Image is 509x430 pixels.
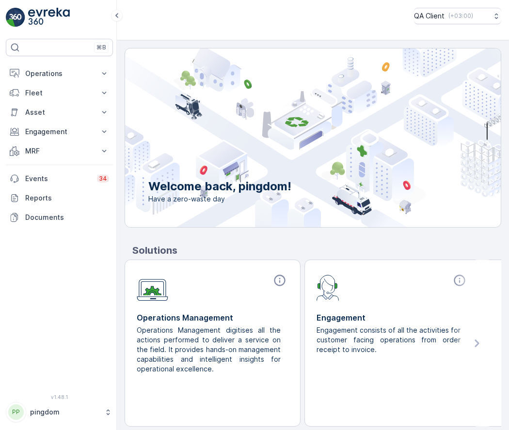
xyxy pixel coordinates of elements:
[25,193,109,203] p: Reports
[317,312,468,323] p: Engagement
[148,194,291,204] span: Have a zero-waste day
[6,402,113,422] button: PPpingdom
[6,8,25,27] img: logo
[25,88,94,98] p: Fleet
[25,146,94,156] p: MRF
[25,107,94,117] p: Asset
[6,64,113,83] button: Operations
[137,274,168,301] img: module-icon
[6,103,113,122] button: Asset
[137,312,288,323] p: Operations Management
[414,11,445,21] p: QA Client
[8,404,24,420] div: PP
[6,394,113,400] span: v 1.48.1
[414,8,501,24] button: QA Client(+03:00)
[81,48,501,227] img: city illustration
[317,325,461,354] p: Engagement consists of all the activities for customer facing operations from order receipt to in...
[28,8,70,27] img: logo_light-DOdMpM7g.png
[448,12,473,20] p: ( +03:00 )
[6,188,113,208] a: Reports
[25,127,94,137] p: Engagement
[6,122,113,141] button: Engagement
[25,174,91,184] p: Events
[96,44,106,51] p: ⌘B
[99,175,107,183] p: 34
[6,169,113,188] a: Events34
[6,208,113,227] a: Documents
[6,141,113,161] button: MRF
[317,274,339,301] img: module-icon
[6,83,113,103] button: Fleet
[25,213,109,222] p: Documents
[137,325,281,374] p: Operations Management digitises all the actions performed to deliver a service on the field. It p...
[25,69,94,78] p: Operations
[30,407,99,417] p: pingdom
[148,179,291,194] p: Welcome back, pingdom!
[132,243,501,258] p: Solutions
